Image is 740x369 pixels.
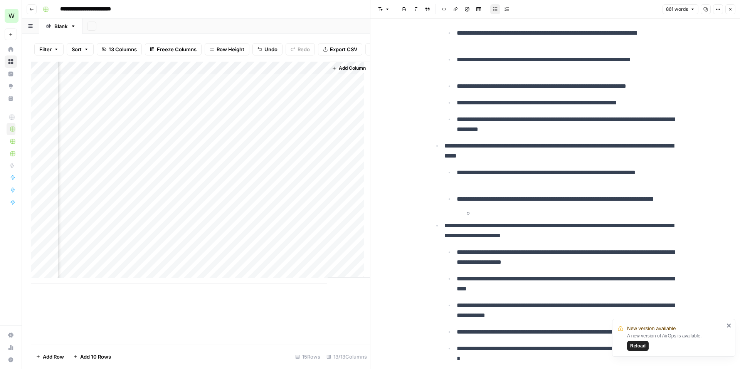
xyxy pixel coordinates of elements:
[630,342,646,349] span: Reload
[286,43,315,55] button: Redo
[627,325,676,332] span: New version available
[54,22,67,30] div: Blank
[318,43,362,55] button: Export CSV
[627,332,724,351] div: A new version of AirOps is available.
[31,351,69,363] button: Add Row
[145,43,202,55] button: Freeze Columns
[43,353,64,361] span: Add Row
[5,92,17,105] a: Your Data
[252,43,283,55] button: Undo
[5,6,17,25] button: Workspace: Workspace1
[97,43,142,55] button: 13 Columns
[8,11,15,20] span: W
[72,45,82,53] span: Sort
[80,353,111,361] span: Add 10 Rows
[323,351,370,363] div: 13/13 Columns
[39,45,52,53] span: Filter
[339,65,366,72] span: Add Column
[627,341,649,351] button: Reload
[109,45,137,53] span: 13 Columns
[330,45,357,53] span: Export CSV
[298,45,310,53] span: Redo
[264,45,277,53] span: Undo
[666,6,688,13] span: 861 words
[34,43,64,55] button: Filter
[157,45,197,53] span: Freeze Columns
[69,351,116,363] button: Add 10 Rows
[5,43,17,55] a: Home
[217,45,244,53] span: Row Height
[292,351,323,363] div: 15 Rows
[5,354,17,366] button: Help + Support
[205,43,249,55] button: Row Height
[5,341,17,354] a: Usage
[5,329,17,341] a: Settings
[67,43,94,55] button: Sort
[5,68,17,80] a: Insights
[5,80,17,92] a: Opportunities
[727,322,732,329] button: close
[663,4,698,14] button: 861 words
[5,55,17,68] a: Browse
[39,18,82,34] a: Blank
[329,63,369,73] button: Add Column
